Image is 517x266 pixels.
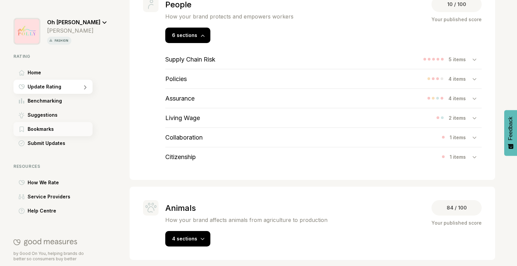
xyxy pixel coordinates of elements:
a: HomeHome [13,66,107,80]
img: Service Providers [19,194,25,199]
div: 4 items [448,76,473,82]
p: fashion [53,38,70,43]
span: Suggestions [28,111,58,119]
a: Service ProvidersService Providers [13,190,107,204]
img: Help Centre [19,208,25,214]
img: Bookmarks [20,126,24,132]
p: by Good On You, helping brands do better so consumers buy better [13,251,93,262]
span: Update Rating [28,83,61,91]
a: Help CentreHelp Centre [13,204,107,218]
img: Update Rating [19,84,25,89]
h3: Living Wage [165,114,200,121]
img: Suggestions [19,112,25,118]
span: Bookmarks [28,125,54,133]
div: Rating [13,54,107,59]
span: Help Centre [28,207,56,215]
span: Feedback [508,117,514,140]
div: Your published score [432,15,482,24]
a: How We RateHow We Rate [13,176,107,190]
h3: Collaboration [165,134,203,141]
button: Feedback - Show survey [504,110,517,156]
img: vertical icon [48,38,53,43]
img: Submit Updates [19,140,25,146]
div: 5 items [449,56,473,62]
iframe: Website support platform help button [487,236,510,259]
a: Update RatingUpdate Rating [13,80,107,94]
h3: Assurance [165,95,195,102]
div: [PERSON_NAME] [47,27,107,34]
span: Service Providers [28,193,70,201]
img: Animals [145,203,157,213]
a: SuggestionsSuggestions [13,108,107,122]
span: Submit Updates [28,139,65,147]
div: 1 items [450,135,473,140]
a: BookmarksBookmarks [13,122,107,136]
div: 84 / 100 [432,200,482,216]
div: 1 items [450,154,473,160]
h2: Animals [165,203,328,213]
div: Resources [13,164,107,169]
img: Good On You [13,238,77,246]
img: Benchmarking [19,98,24,104]
span: Oh [PERSON_NAME] [47,19,101,26]
h3: Citizenship [165,153,196,160]
img: How We Rate [19,180,25,185]
p: How your brand protects and empowers workers [165,13,294,20]
span: How We Rate [28,179,59,187]
div: 2 items [449,115,473,121]
span: Home [28,69,41,77]
h3: Policies [165,75,187,82]
div: 4 items [448,96,473,101]
span: Benchmarking [28,97,62,105]
a: Submit UpdatesSubmit Updates [13,136,107,150]
img: Home [19,70,25,76]
span: 6 sections [172,32,197,38]
h3: Supply Chain Risk [165,56,215,63]
span: 4 sections [172,236,197,241]
p: How your brand affects animals from agriculture to production [165,217,328,223]
a: BenchmarkingBenchmarking [13,94,107,108]
div: Your published score [432,219,482,227]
